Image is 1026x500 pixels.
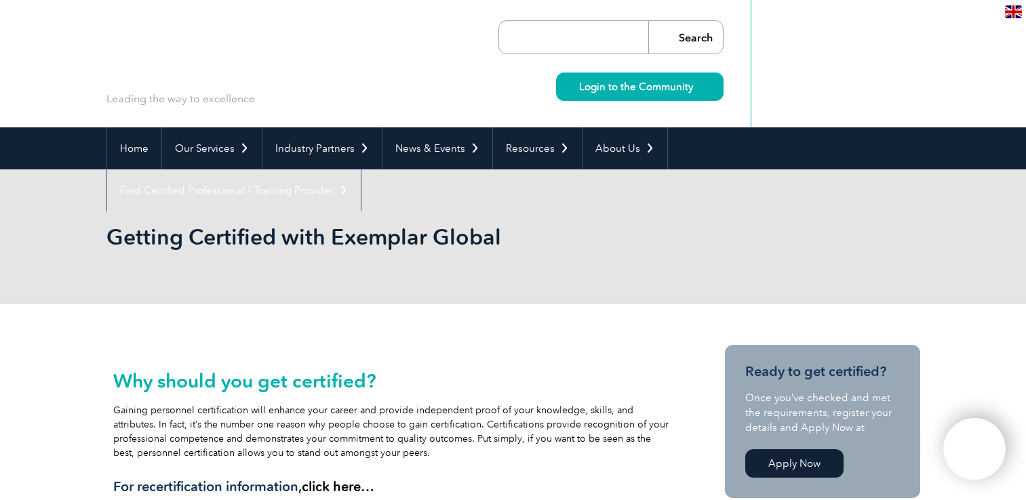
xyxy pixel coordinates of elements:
a: Our Services [162,127,262,169]
input: Search [648,21,723,54]
a: click here… [302,478,374,495]
img: en [1005,5,1022,18]
img: svg+xml;nitro-empty-id=MTEzNDoxMTY=-1;base64,PHN2ZyB2aWV3Qm94PSIwIDAgNDAwIDQwMCIgd2lkdGg9IjQwMCIg... [958,432,991,466]
a: Industry Partners [262,127,382,169]
h1: Getting Certified with Exemplar Global [106,224,627,250]
p: Leading the way to excellence [106,91,255,106]
a: News & Events [382,127,492,169]
a: About Us [583,127,667,169]
h3: Ready to get certified? [745,363,900,380]
h3: For recertification information, [113,478,669,495]
a: Resources [493,127,582,169]
h2: Why should you get certified? [113,370,669,392]
p: Once you’ve checked and met the requirements, register your details and Apply Now at [745,390,900,435]
a: Find Certified Professional / Training Provider [107,169,361,211]
img: svg+xml;nitro-empty-id=MzYyOjIyMw==-1;base64,PHN2ZyB2aWV3Qm94PSIwIDAgMTEgMTEiIHdpZHRoPSIxMSIgaGVp... [693,83,701,90]
a: Home [107,127,161,169]
a: Apply Now [745,449,844,478]
a: Login to the Community [556,72,724,101]
div: Gaining personnel certification will enhance your career and provide independent proof of your kn... [113,370,669,495]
